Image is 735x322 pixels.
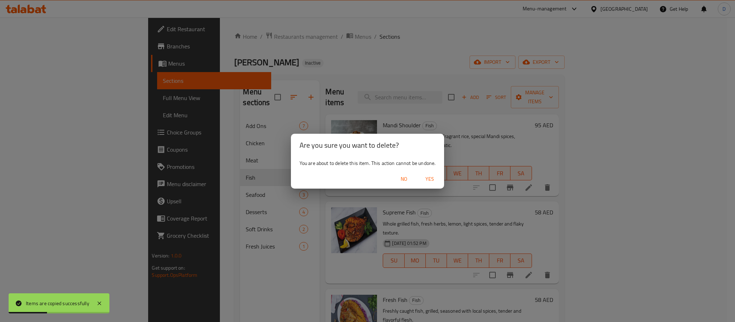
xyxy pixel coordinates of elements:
div: You are about to delete this item. This action cannot be undone. [291,157,444,170]
button: No [392,172,415,186]
span: No [395,175,413,184]
h2: Are you sure you want to delete? [300,139,436,151]
button: Yes [418,172,441,186]
span: Yes [421,175,438,184]
div: Items are copied successfully [26,299,89,307]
